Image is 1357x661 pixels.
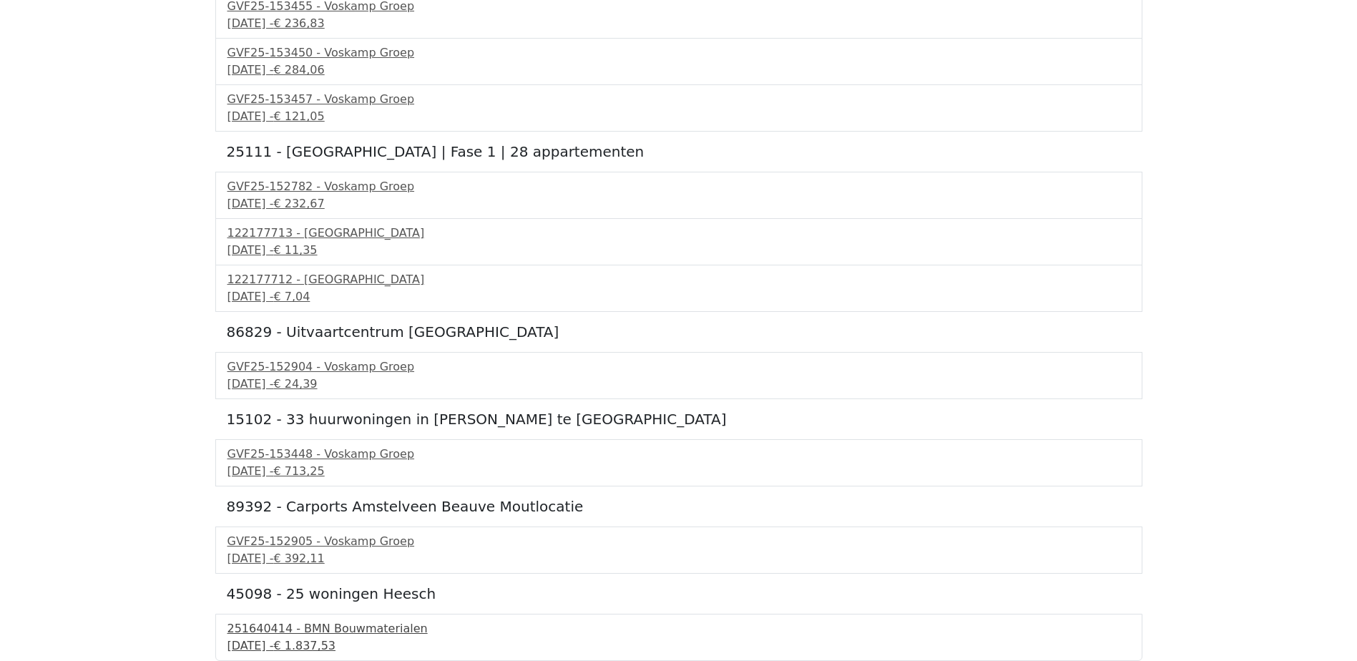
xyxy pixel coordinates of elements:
div: GVF25-152905 - Voskamp Groep [227,533,1130,550]
span: € 24,39 [273,377,317,391]
div: [DATE] - [227,376,1130,393]
a: GVF25-152904 - Voskamp Groep[DATE] -€ 24,39 [227,358,1130,393]
h5: 25111 - [GEOGRAPHIC_DATA] | Fase 1 | 28 appartementen [227,143,1131,160]
div: 122177713 - [GEOGRAPHIC_DATA] [227,225,1130,242]
a: GVF25-152782 - Voskamp Groep[DATE] -€ 232,67 [227,178,1130,212]
div: [DATE] - [227,242,1130,259]
div: [DATE] - [227,15,1130,32]
a: GVF25-153457 - Voskamp Groep[DATE] -€ 121,05 [227,91,1130,125]
span: € 7,04 [273,290,310,303]
span: € 232,67 [273,197,324,210]
div: 122177712 - [GEOGRAPHIC_DATA] [227,271,1130,288]
a: 122177713 - [GEOGRAPHIC_DATA][DATE] -€ 11,35 [227,225,1130,259]
div: 251640414 - BMN Bouwmaterialen [227,620,1130,637]
div: [DATE] - [227,195,1130,212]
span: € 121,05 [273,109,324,123]
span: € 236,83 [273,16,324,30]
div: GVF25-153450 - Voskamp Groep [227,44,1130,62]
a: GVF25-153450 - Voskamp Groep[DATE] -€ 284,06 [227,44,1130,79]
a: 251640414 - BMN Bouwmaterialen[DATE] -€ 1.837,53 [227,620,1130,655]
div: [DATE] - [227,108,1130,125]
div: [DATE] - [227,463,1130,480]
a: 122177712 - [GEOGRAPHIC_DATA][DATE] -€ 7,04 [227,271,1130,305]
div: [DATE] - [227,637,1130,655]
a: GVF25-153448 - Voskamp Groep[DATE] -€ 713,25 [227,446,1130,480]
div: [DATE] - [227,288,1130,305]
div: GVF25-152904 - Voskamp Groep [227,358,1130,376]
h5: 86829 - Uitvaartcentrum [GEOGRAPHIC_DATA] [227,323,1131,341]
a: GVF25-152905 - Voskamp Groep[DATE] -€ 392,11 [227,533,1130,567]
h5: 89392 - Carports Amstelveen Beauve Moutlocatie [227,498,1131,515]
span: € 284,06 [273,63,324,77]
span: € 1.837,53 [273,639,335,652]
div: [DATE] - [227,62,1130,79]
div: [DATE] - [227,550,1130,567]
div: GVF25-153448 - Voskamp Groep [227,446,1130,463]
span: € 392,11 [273,552,324,565]
span: € 11,35 [273,243,317,257]
h5: 15102 - 33 huurwoningen in [PERSON_NAME] te [GEOGRAPHIC_DATA] [227,411,1131,428]
span: € 713,25 [273,464,324,478]
h5: 45098 - 25 woningen Heesch [227,585,1131,602]
div: GVF25-152782 - Voskamp Groep [227,178,1130,195]
div: GVF25-153457 - Voskamp Groep [227,91,1130,108]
